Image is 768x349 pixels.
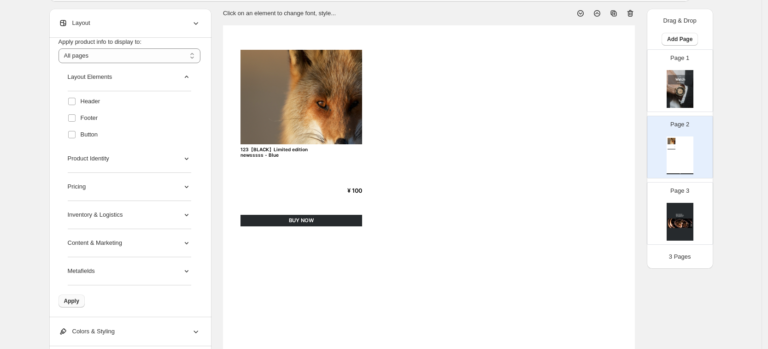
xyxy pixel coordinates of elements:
[647,116,713,178] div: Page 2primaryImage123【BLACK】Limited edition newsssss - Blue¥ 100BUY NOWWatch Catalog | Page undef...
[59,38,142,45] span: Apply product info to display to:
[667,203,693,241] img: cover page
[670,120,689,129] p: Page 2
[240,147,325,158] div: 123【BLACK】Limited edition newsssss - Blue
[668,138,675,144] img: primaryImage
[68,72,112,82] p: Layout Elements
[668,149,675,150] div: BUY NOW
[68,210,123,219] p: Inventory & Logistics
[68,154,109,163] p: Product Identity
[68,238,123,248] p: Content & Marketing
[662,33,698,46] button: Add Page
[64,297,79,305] span: Apply
[667,35,692,43] span: Add Page
[647,182,713,245] div: Page 3cover page
[663,16,697,25] p: Drag & Drop
[81,97,100,106] span: Header
[223,9,336,18] p: Click on an element to change font, style...
[669,252,691,261] p: 3 Pages
[670,53,689,63] p: Page 1
[81,113,98,123] span: Footer
[59,327,115,336] span: Colors & Styling
[667,70,693,108] img: cover page
[240,215,362,226] div: BUY NOW
[59,18,90,28] span: Layout
[670,186,689,195] p: Page 3
[647,49,713,112] div: Page 1cover page
[667,173,693,174] div: Watch Catalog | Page undefined
[81,130,98,139] span: Button
[68,182,86,191] p: Pricing
[68,266,95,276] p: Metafields
[668,144,673,145] div: 123【BLACK】Limited edition newsssss - Blue
[59,295,85,308] button: Apply
[319,187,362,194] div: ¥ 100
[240,50,362,144] img: primaryImage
